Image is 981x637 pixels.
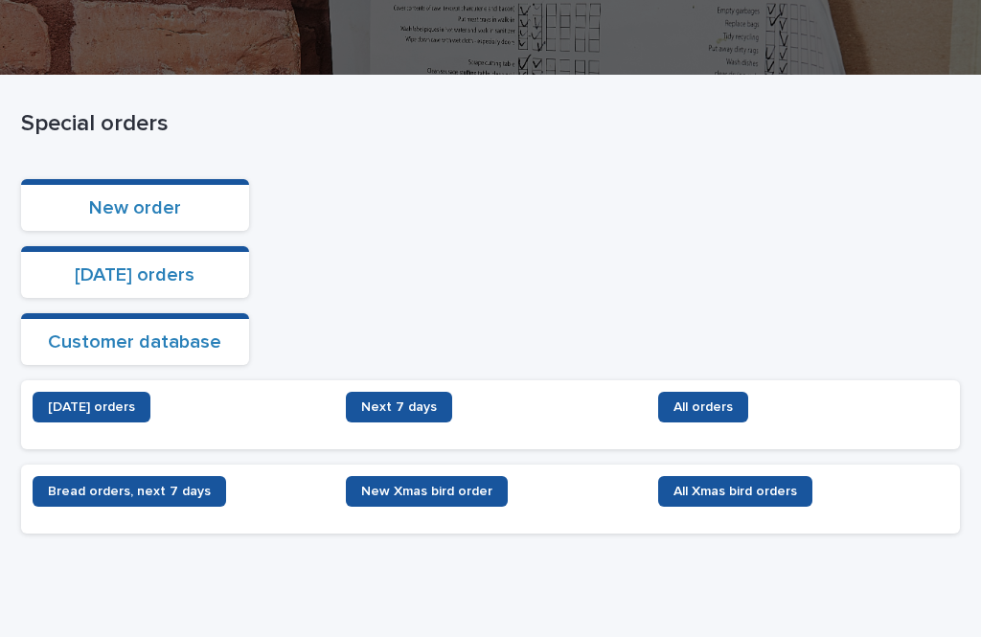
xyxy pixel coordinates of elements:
span: [DATE] orders [48,400,135,414]
a: All orders [658,392,748,422]
a: All Xmas bird orders [658,476,812,507]
a: Customer database [48,332,221,352]
span: All Xmas bird orders [673,485,797,498]
span: Next 7 days [361,400,437,414]
a: New Xmas bird order [346,476,508,507]
span: Bread orders, next 7 days [48,485,211,498]
a: Bread orders, next 7 days [33,476,226,507]
span: New Xmas bird order [361,485,492,498]
a: Next 7 days [346,392,452,422]
a: New order [89,198,181,217]
a: [DATE] orders [75,265,194,284]
span: All orders [673,400,733,414]
p: Special orders [21,110,952,138]
a: [DATE] orders [33,392,150,422]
